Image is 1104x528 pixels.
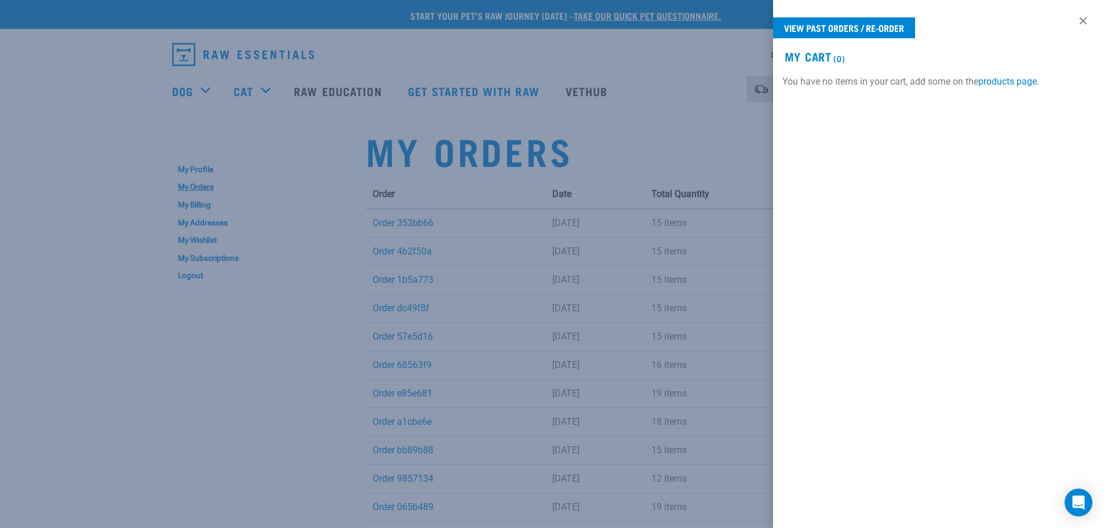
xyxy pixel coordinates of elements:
span: (0) [832,56,845,60]
a: View past orders / re-order [773,17,915,38]
a: products page [978,76,1037,87]
div: Open Intercom Messenger [1065,489,1092,516]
